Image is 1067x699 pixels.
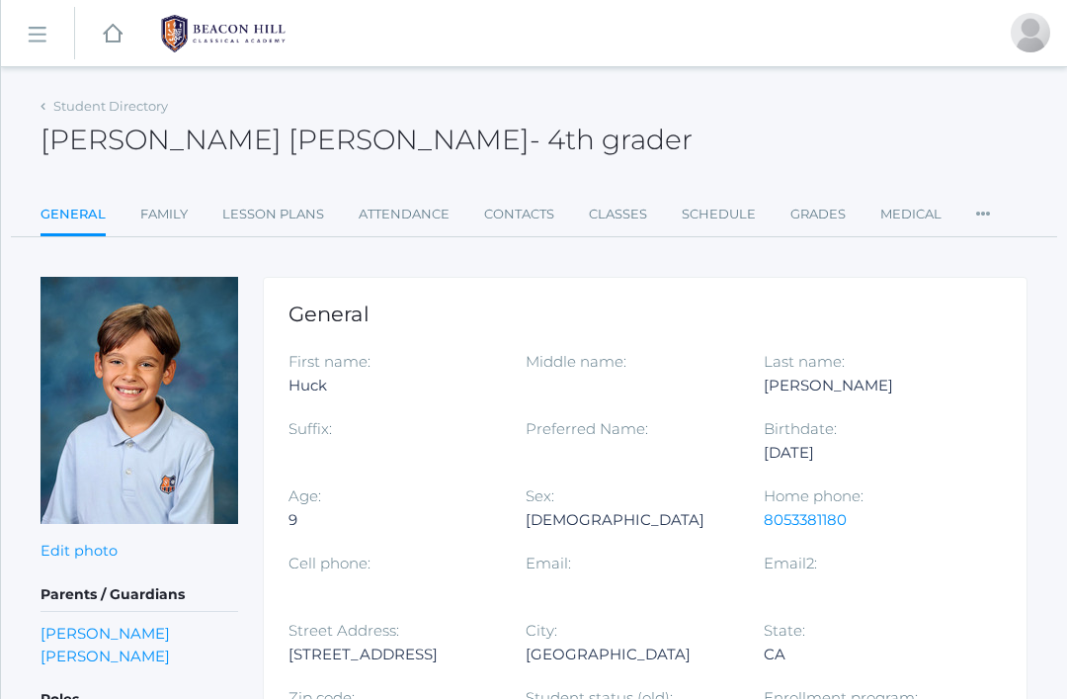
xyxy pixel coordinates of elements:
[288,352,370,371] label: First name:
[288,643,496,666] div: [STREET_ADDRESS]
[41,622,170,645] a: [PERSON_NAME]
[764,441,971,465] div: [DATE]
[53,98,168,114] a: Student Directory
[764,554,817,572] label: Email2:
[764,510,847,529] a: 8053381180
[41,578,238,612] h5: Parents / Guardians
[682,195,756,234] a: Schedule
[41,195,106,237] a: General
[222,195,324,234] a: Lesson Plans
[41,277,238,524] img: Huck Thompson
[288,486,321,505] label: Age:
[526,486,554,505] label: Sex:
[149,9,297,58] img: 1_BHCALogos-05.png
[526,643,733,666] div: [GEOGRAPHIC_DATA]
[41,645,170,667] a: [PERSON_NAME]
[140,195,188,234] a: Family
[288,508,496,532] div: 9
[484,195,554,234] a: Contacts
[764,374,971,397] div: [PERSON_NAME]
[530,123,693,156] span: - 4th grader
[526,621,557,640] label: City:
[764,352,845,371] label: Last name:
[526,419,648,438] label: Preferred Name:
[288,419,332,438] label: Suffix:
[764,486,863,505] label: Home phone:
[41,125,693,155] h2: [PERSON_NAME] [PERSON_NAME]
[288,554,370,572] label: Cell phone:
[526,508,733,532] div: [DEMOGRAPHIC_DATA]
[288,303,1002,325] h1: General
[288,374,496,397] div: Huck
[359,195,450,234] a: Attendance
[764,643,971,666] div: CA
[526,554,571,572] label: Email:
[880,195,942,234] a: Medical
[41,542,118,560] a: Edit photo
[288,621,399,640] label: Street Address:
[764,621,805,640] label: State:
[589,195,647,234] a: Classes
[764,419,837,438] label: Birthdate:
[790,195,846,234] a: Grades
[526,352,626,371] label: Middle name:
[1011,13,1050,52] div: Mckenzie Thompson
